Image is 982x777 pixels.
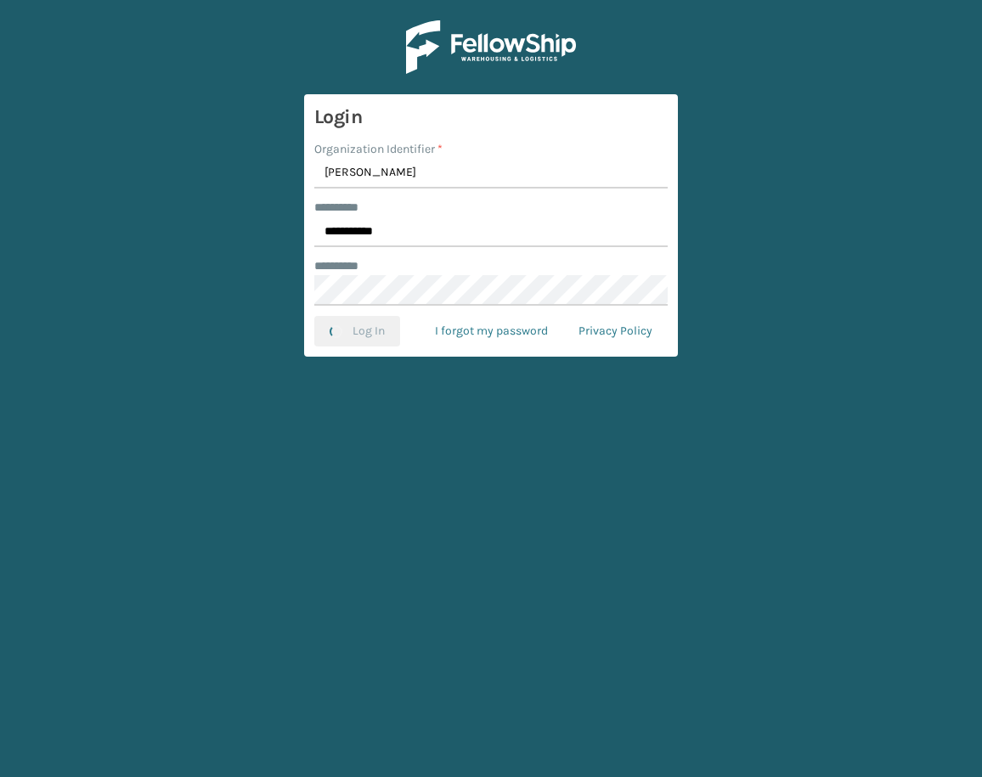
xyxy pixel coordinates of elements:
[314,316,400,346] button: Log In
[314,140,443,158] label: Organization Identifier
[406,20,576,74] img: Logo
[314,104,668,130] h3: Login
[420,316,563,346] a: I forgot my password
[563,316,668,346] a: Privacy Policy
